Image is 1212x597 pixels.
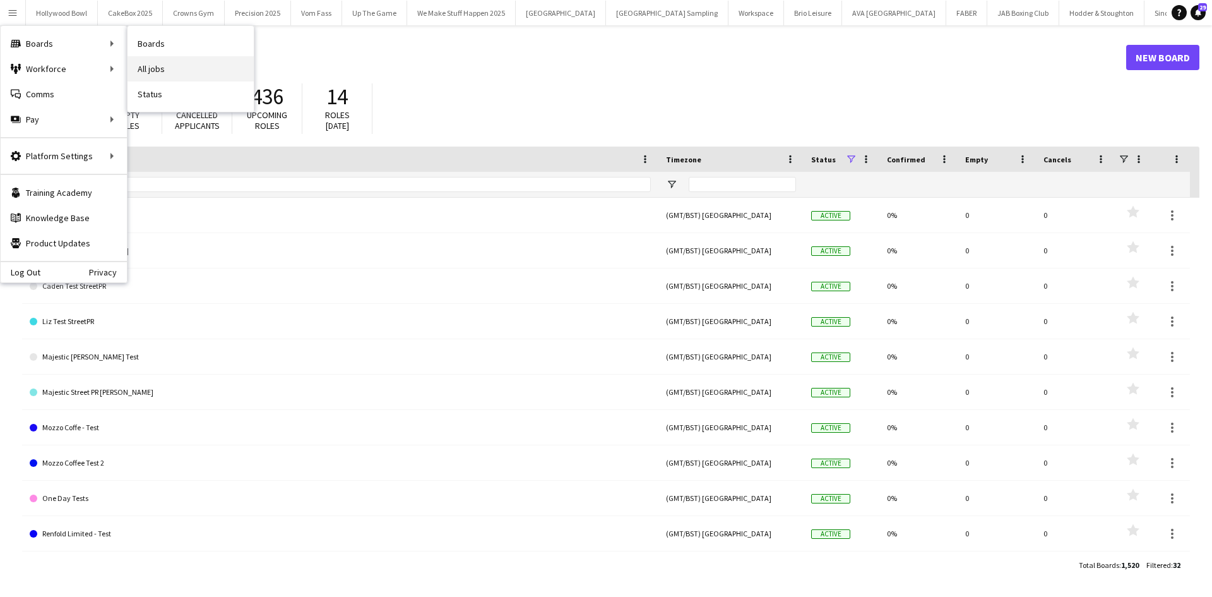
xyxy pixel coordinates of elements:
span: Upcoming roles [247,109,287,131]
a: New Board [1126,45,1199,70]
div: 0 [1036,375,1114,409]
span: Confirmed [887,155,925,164]
div: (GMT/BST) [GEOGRAPHIC_DATA] [658,304,804,339]
span: Active [811,246,850,256]
span: Active [811,529,850,539]
div: 0% [879,516,958,551]
a: Comms [1,81,127,107]
div: 0 [958,552,1036,586]
div: 0 [958,375,1036,409]
div: (GMT/BST) [GEOGRAPHIC_DATA] [658,516,804,551]
span: 32 [1173,560,1180,570]
a: Renfold Limited - Test [30,516,651,552]
a: Caden Test StreetPR [30,268,651,304]
span: Empty [965,155,988,164]
span: Roles [DATE] [325,109,350,131]
div: 0 [1036,516,1114,551]
div: (GMT/BST) [GEOGRAPHIC_DATA] [658,198,804,232]
span: Cancelled applicants [175,109,220,131]
button: AVA [GEOGRAPHIC_DATA] [842,1,946,25]
a: Boards [128,31,254,56]
a: Taco Taco - TEST [30,552,651,587]
div: 0 [1036,233,1114,268]
div: 0% [879,375,958,409]
div: 0% [879,304,958,339]
div: Platform Settings [1,143,127,169]
a: Status [128,81,254,107]
button: Vom Fass [291,1,342,25]
div: 0% [879,552,958,586]
span: 1,520 [1121,560,1139,570]
button: Workspace [728,1,784,25]
div: (GMT/BST) [GEOGRAPHIC_DATA] [658,233,804,268]
div: Pay [1,107,127,132]
input: Board name Filter Input [52,177,651,192]
div: 0 [958,304,1036,339]
div: 0 [958,233,1036,268]
div: 0 [1036,198,1114,232]
span: Active [811,388,850,397]
div: (GMT/BST) [GEOGRAPHIC_DATA] [658,375,804,409]
a: Majestic Street PR [PERSON_NAME] [30,375,651,410]
button: We Make Stuff Happen 2025 [407,1,516,25]
span: Active [811,353,850,362]
a: Product Updates [1,231,127,256]
button: CakeBox 2025 [98,1,163,25]
div: 0% [879,339,958,374]
span: Cancels [1043,155,1071,164]
div: 0% [879,233,958,268]
button: Hollywood Bowl [26,1,98,25]
a: Training Academy [1,180,127,205]
div: 0% [879,410,958,445]
span: Active [811,282,850,291]
a: [PERSON_NAME] - Test [30,198,651,233]
div: (GMT/BST) [GEOGRAPHIC_DATA] [658,268,804,303]
button: Brio Leisure [784,1,842,25]
a: Knowledge Base [1,205,127,231]
button: Precision 2025 [225,1,291,25]
div: : [1146,553,1180,577]
span: 436 [251,83,283,111]
div: 0 [1036,445,1114,480]
span: Active [811,211,850,220]
div: 0 [958,268,1036,303]
span: Status [811,155,836,164]
span: Active [811,459,850,468]
button: [GEOGRAPHIC_DATA] Sampling [606,1,728,25]
div: 0 [1036,339,1114,374]
div: 0% [879,268,958,303]
a: Mozzo Coffe - Test [30,410,651,445]
div: 0% [879,481,958,516]
div: 0 [1036,268,1114,303]
div: 0% [879,198,958,232]
div: 0% [879,445,958,480]
div: 0 [958,198,1036,232]
div: (GMT/BST) [GEOGRAPHIC_DATA] [658,339,804,374]
span: Active [811,317,850,327]
div: (GMT/BST) [GEOGRAPHIC_DATA] [658,410,804,445]
h1: Boards [22,48,1126,67]
a: Belorante [PERSON_NAME] [30,233,651,268]
a: All jobs [128,56,254,81]
button: [GEOGRAPHIC_DATA] [516,1,606,25]
div: : [1079,553,1139,577]
button: Sinowave [1144,1,1197,25]
div: 0 [1036,481,1114,516]
div: 0 [958,481,1036,516]
span: Active [811,423,850,433]
span: Timezone [666,155,701,164]
button: Hodder & Stoughton [1059,1,1144,25]
a: Privacy [89,267,127,277]
a: Majestic [PERSON_NAME] Test [30,339,651,375]
input: Timezone Filter Input [689,177,796,192]
a: One Day Tests [30,481,651,516]
span: Total Boards [1079,560,1119,570]
div: 0 [1036,552,1114,586]
button: Crowns Gym [163,1,225,25]
div: 0 [1036,410,1114,445]
div: Boards [1,31,127,56]
div: 0 [958,339,1036,374]
span: Filtered [1146,560,1171,570]
span: Active [811,494,850,504]
a: Log Out [1,267,40,277]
